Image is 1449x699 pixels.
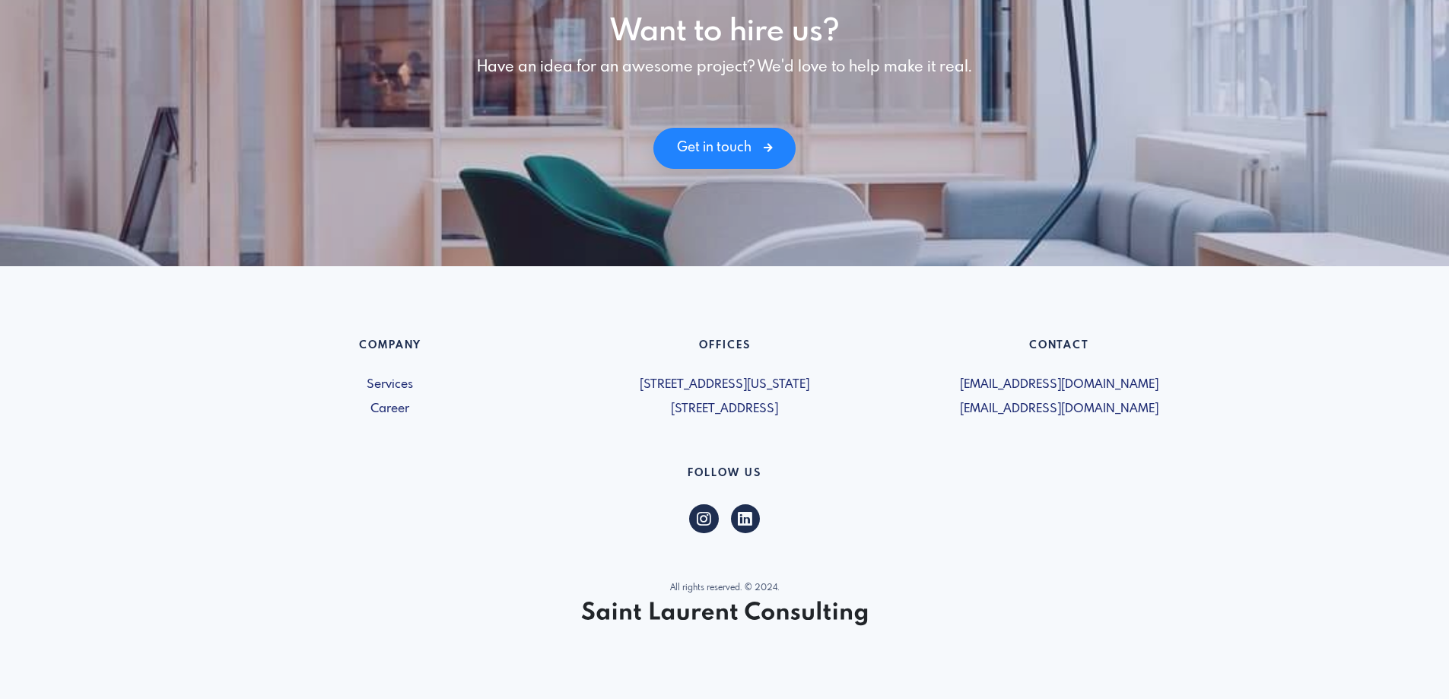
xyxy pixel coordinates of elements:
span: [STREET_ADDRESS][US_STATE] [567,376,883,394]
p: Have an idea for an awesome project? We'd love to help make it real. [232,56,1218,79]
span: [STREET_ADDRESS] [567,400,883,418]
p: All rights reserved. © 2024. [232,582,1218,595]
a: Get in touch [653,128,796,169]
h6: Offices [567,339,883,358]
span: [EMAIL_ADDRESS][DOMAIN_NAME] [901,400,1218,418]
span: [EMAIL_ADDRESS][DOMAIN_NAME] [901,376,1218,394]
a: Career [232,400,548,418]
a: Services [232,376,548,394]
h6: Follow US [232,467,1218,486]
h6: Contact [901,339,1218,358]
h6: Company [232,339,548,358]
h1: Want to hire us? [232,14,1218,50]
